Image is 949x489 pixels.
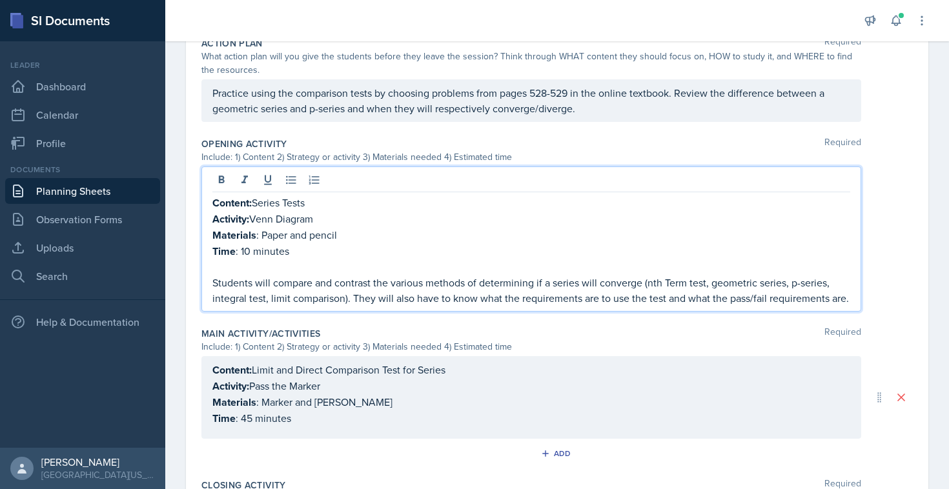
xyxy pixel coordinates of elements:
strong: Content: [212,363,252,377]
p: : 10 minutes [212,243,850,259]
span: Required [824,327,861,340]
p: Practice using the comparison tests by choosing problems from pages 528-529 in the online textboo... [212,85,850,116]
strong: Materials [212,395,256,410]
div: Add [544,448,571,459]
div: Leader [5,59,160,71]
div: Include: 1) Content 2) Strategy or activity 3) Materials needed 4) Estimated time [201,340,861,354]
a: Calendar [5,102,160,128]
strong: Activity: [212,379,249,394]
strong: Time [212,411,236,426]
div: Help & Documentation [5,309,160,335]
button: Add [536,444,578,463]
strong: Time [212,244,236,259]
div: Documents [5,164,160,175]
p: Students will compare and contrast the various methods of determining if a series will converge (... [212,275,850,306]
a: Planning Sheets [5,178,160,204]
div: Include: 1) Content 2) Strategy or activity 3) Materials needed 4) Estimated time [201,150,861,164]
strong: Activity: [212,212,249,226]
a: Search [5,263,160,289]
label: Action Plan [201,37,263,50]
a: Uploads [5,235,160,261]
strong: Content: [212,195,252,210]
label: Opening Activity [201,137,287,150]
p: : Marker and [PERSON_NAME] [212,394,850,410]
p: Series Tests [212,195,850,211]
a: Observation Forms [5,206,160,232]
span: Required [824,137,861,150]
span: Required [824,37,861,50]
div: What action plan will you give the students before they leave the session? Think through WHAT con... [201,50,861,77]
strong: Materials [212,228,256,243]
p: Pass the Marker [212,378,850,394]
label: Main Activity/Activities [201,327,320,340]
a: Profile [5,130,160,156]
p: Limit and Direct Comparison Test for Series [212,362,850,378]
div: [PERSON_NAME] [41,455,155,468]
div: [GEOGRAPHIC_DATA][US_STATE] in [GEOGRAPHIC_DATA] [41,468,155,481]
p: : Paper and pencil [212,227,850,243]
a: Dashboard [5,74,160,99]
p: Venn Diagram [212,211,850,227]
p: : 45 minutes [212,410,850,426]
